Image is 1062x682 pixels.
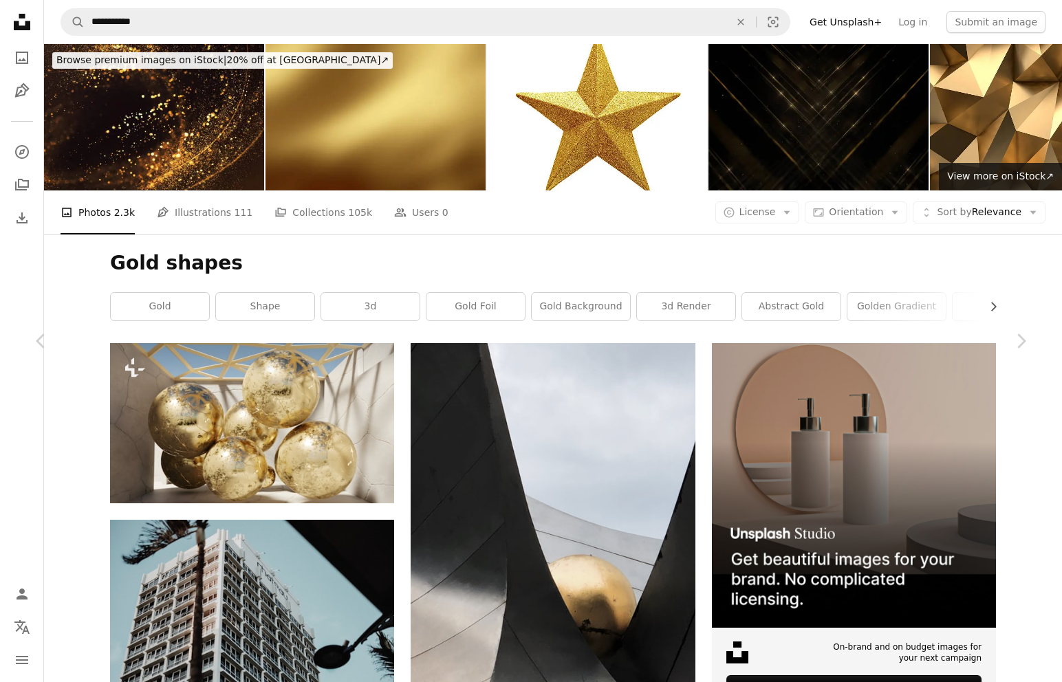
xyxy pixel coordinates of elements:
[110,608,394,620] a: low angle photo of concrete building during daytime
[426,293,525,320] a: gold foil
[274,190,372,234] a: Collections 105k
[937,206,971,217] span: Sort by
[216,293,314,320] a: shape
[157,190,252,234] a: Illustrations 111
[110,417,394,429] a: a bunch of shiny gold balls hanging from a ceiling
[913,201,1045,223] button: Sort byRelevance
[739,206,776,217] span: License
[44,44,401,77] a: Browse premium images on iStock|20% off at [GEOGRAPHIC_DATA]↗
[742,293,841,320] a: abstract gold
[847,293,946,320] a: golden gradient
[939,163,1062,190] a: View more on iStock↗
[805,201,907,223] button: Orientation
[111,293,209,320] a: gold
[8,77,36,104] a: Illustrations
[8,204,36,232] a: Download History
[8,138,36,166] a: Explore
[829,206,883,217] span: Orientation
[726,641,748,663] img: file-1631678316303-ed18b8b5cb9cimage
[637,293,735,320] a: 3d render
[8,44,36,71] a: Photos
[321,293,420,320] a: 3d
[757,9,790,35] button: Visual search
[110,343,394,503] img: a bunch of shiny gold balls hanging from a ceiling
[532,293,630,320] a: gold background
[715,201,800,223] button: License
[801,11,890,33] a: Get Unsplash+
[110,251,996,276] h1: Gold shapes
[61,9,85,35] button: Search Unsplash
[8,646,36,674] button: Menu
[8,580,36,608] a: Log in / Sign up
[56,54,389,65] span: 20% off at [GEOGRAPHIC_DATA] ↗
[712,343,996,627] img: file-1715714113747-b8b0561c490eimage
[442,205,448,220] span: 0
[61,8,790,36] form: Find visuals sitewide
[394,190,448,234] a: Users 0
[487,44,707,190] img: Golden Star isolated on white background
[8,171,36,199] a: Collections
[937,206,1021,219] span: Relevance
[947,170,1054,181] span: View more on iStock ↗
[825,641,982,665] span: On-brand and on budget images for your next campaign
[235,205,253,220] span: 111
[8,613,36,641] button: Language
[946,11,1045,33] button: Submit an image
[708,44,929,190] img: Abstract Gold award background
[953,293,1051,320] a: building
[44,44,264,190] img: Abstract Gold Swirl - Holiday / Christmas Background
[890,11,935,33] a: Log in
[726,9,756,35] button: Clear
[979,275,1062,407] a: Next
[411,526,695,538] a: a large metal structure with a gold ball in the middle of it
[56,54,226,65] span: Browse premium images on iStock |
[265,44,486,190] img: abstract gold background luxury
[348,205,372,220] span: 105k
